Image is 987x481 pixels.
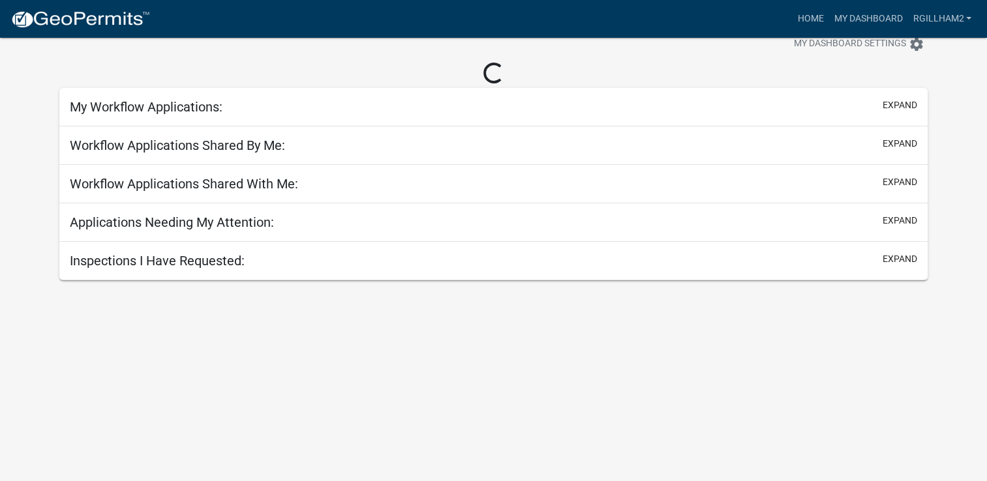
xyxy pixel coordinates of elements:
button: My Dashboard Settingssettings [783,31,935,57]
h5: Workflow Applications Shared With Me: [70,176,298,192]
button: expand [883,252,917,266]
h5: My Workflow Applications: [70,99,222,115]
h5: Inspections I Have Requested: [70,253,245,269]
a: Home [792,7,828,31]
button: expand [883,214,917,227]
button: expand [883,175,917,189]
a: My Dashboard [828,7,907,31]
i: settings [909,36,924,52]
button: expand [883,137,917,151]
button: expand [883,98,917,112]
h5: Applications Needing My Attention: [70,214,274,230]
a: rgillham2 [907,7,977,31]
h5: Workflow Applications Shared By Me: [70,138,285,153]
span: My Dashboard Settings [794,36,906,52]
